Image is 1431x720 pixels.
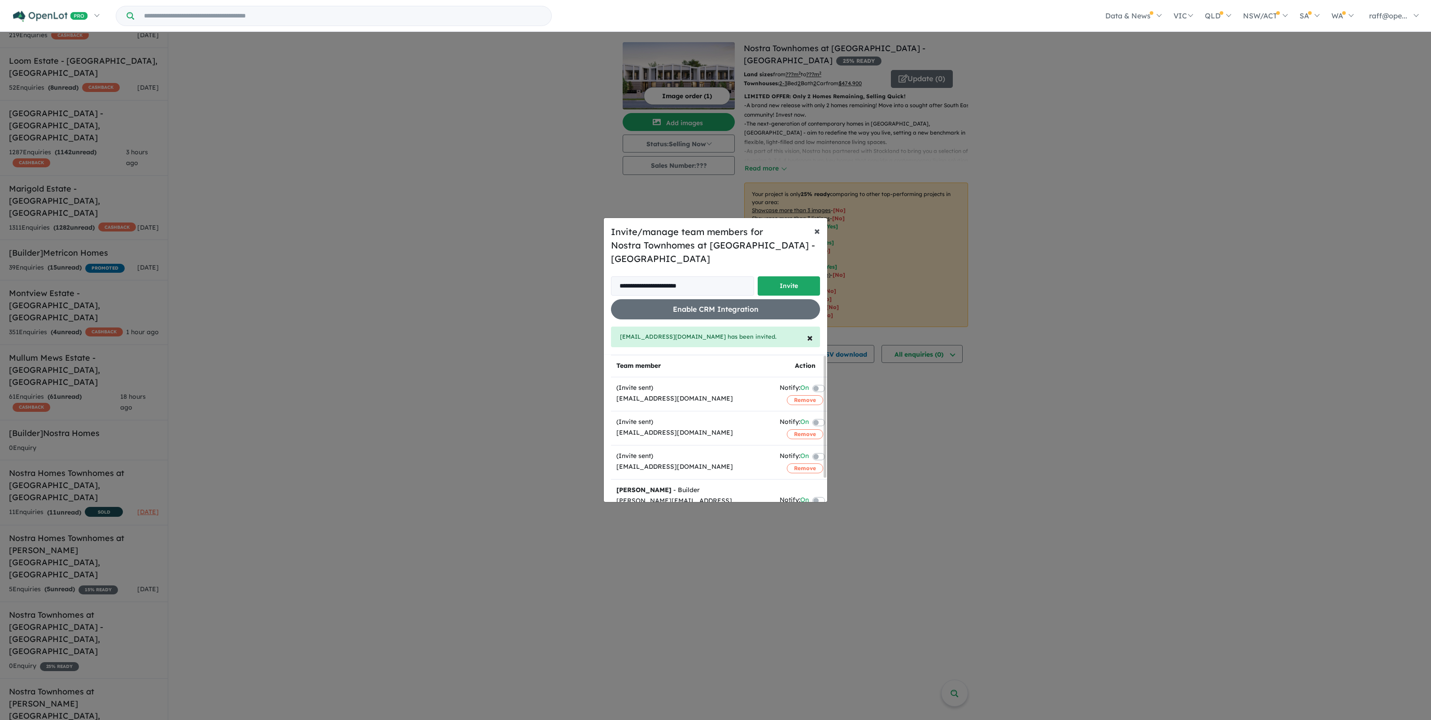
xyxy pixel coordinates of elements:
div: - Builder [616,485,769,496]
span: On [800,417,809,429]
div: Notify: [780,451,809,463]
div: Notify: [780,383,809,395]
span: On [800,451,809,463]
button: Remove [787,429,823,439]
span: × [814,224,820,237]
strong: [PERSON_NAME] [616,486,672,494]
span: On [800,495,809,507]
div: [EMAIL_ADDRESS][DOMAIN_NAME] [616,462,769,472]
img: Openlot PRO Logo White [13,11,88,22]
div: Notify: [780,417,809,429]
div: [PERSON_NAME][EMAIL_ADDRESS][DOMAIN_NAME] [616,496,769,517]
span: × [807,331,813,344]
div: [EMAIL_ADDRESS][DOMAIN_NAME] [616,428,769,438]
h5: Invite/manage team members for Nostra Townhomes at [GEOGRAPHIC_DATA] - [GEOGRAPHIC_DATA] [611,225,820,266]
input: Try estate name, suburb, builder or developer [136,6,550,26]
button: Invite [758,276,820,296]
div: (Invite sent) [616,451,769,462]
div: Notify: [780,495,809,507]
span: On [800,383,809,395]
th: Team member [611,355,774,377]
button: Close [800,325,820,350]
div: (Invite sent) [616,417,769,428]
div: (Invite sent) [616,383,769,393]
div: [EMAIL_ADDRESS][DOMAIN_NAME] has been invited. [611,327,820,347]
button: Remove [787,463,823,473]
span: raff@ope... [1369,11,1407,20]
div: [EMAIL_ADDRESS][DOMAIN_NAME] [616,393,769,404]
button: Remove [787,395,823,405]
button: Enable CRM Integration [611,299,820,319]
th: Action [774,355,836,377]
